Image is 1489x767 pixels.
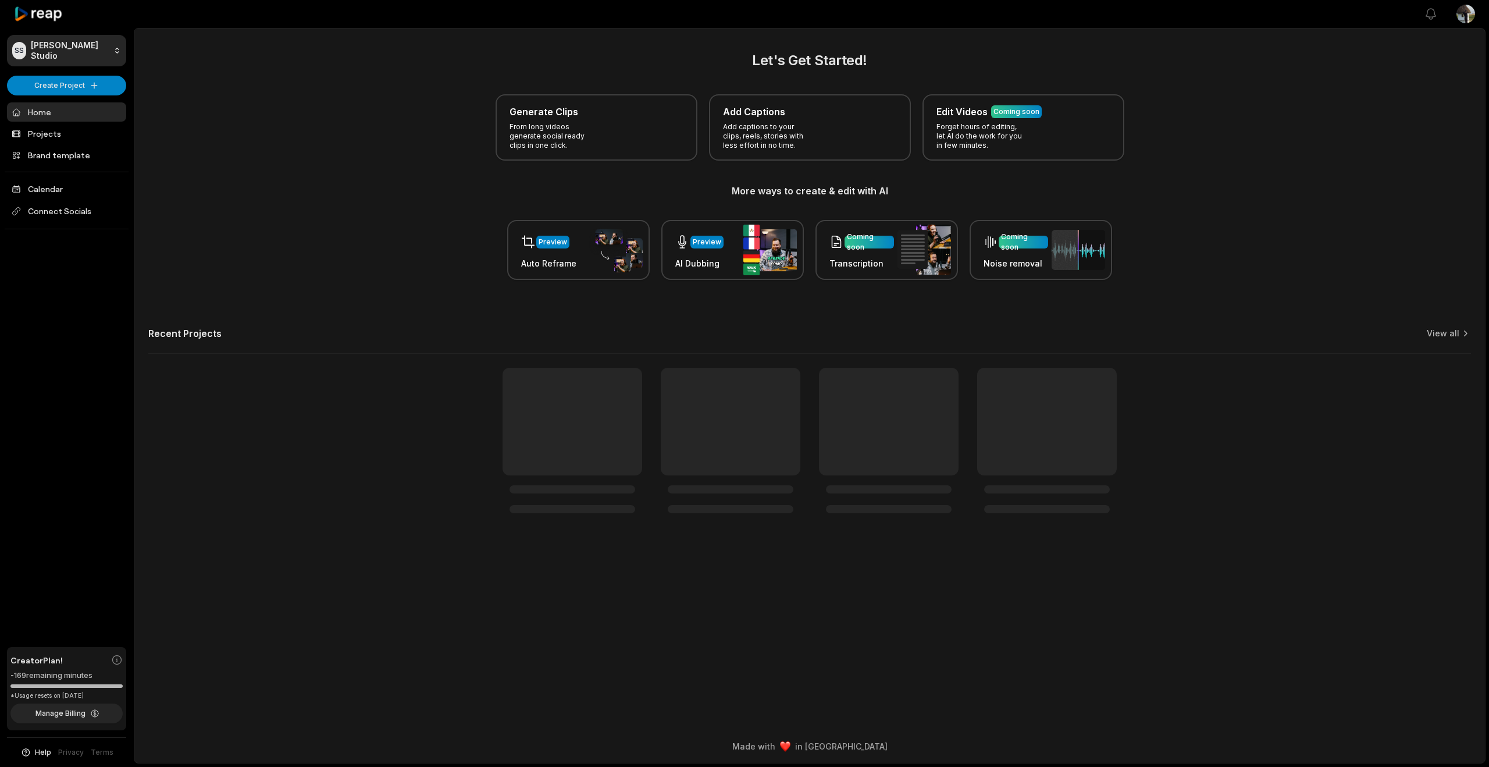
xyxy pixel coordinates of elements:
span: Connect Socials [7,201,126,222]
h3: AI Dubbing [675,257,724,269]
div: Coming soon [1001,232,1046,253]
h2: Recent Projects [148,328,222,339]
div: Coming soon [847,232,892,253]
img: noise_removal.png [1052,230,1105,270]
img: auto_reframe.png [589,228,643,273]
a: Calendar [7,179,126,198]
div: Preview [693,237,721,247]
span: Creator Plan! [10,654,63,666]
a: View all [1427,328,1459,339]
p: From long videos generate social ready clips in one click. [510,122,600,150]
div: Made with in [GEOGRAPHIC_DATA] [145,740,1474,752]
h3: Add Captions [723,105,785,119]
p: [PERSON_NAME] Studio [31,40,109,61]
div: *Usage resets on [DATE] [10,691,123,700]
p: Add captions to your clips, reels, stories with less effort in no time. [723,122,813,150]
a: Home [7,102,126,122]
a: Terms [91,747,113,758]
h3: Edit Videos [936,105,988,119]
img: ai_dubbing.png [743,225,797,275]
h3: Transcription [829,257,894,269]
a: Brand template [7,145,126,165]
button: Help [20,747,51,758]
h3: Auto Reframe [521,257,576,269]
button: Create Project [7,76,126,95]
h2: Let's Get Started! [148,50,1471,71]
h3: Generate Clips [510,105,578,119]
a: Privacy [58,747,84,758]
div: -169 remaining minutes [10,670,123,681]
img: heart emoji [780,741,790,752]
img: transcription.png [897,225,951,275]
h3: Noise removal [984,257,1048,269]
a: Projects [7,124,126,143]
h3: More ways to create & edit with AI [148,184,1471,198]
button: Manage Billing [10,704,123,723]
div: Coming soon [993,106,1039,117]
div: SS [12,42,26,59]
div: Preview [539,237,567,247]
p: Forget hours of editing, let AI do the work for you in few minutes. [936,122,1027,150]
span: Help [35,747,51,758]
